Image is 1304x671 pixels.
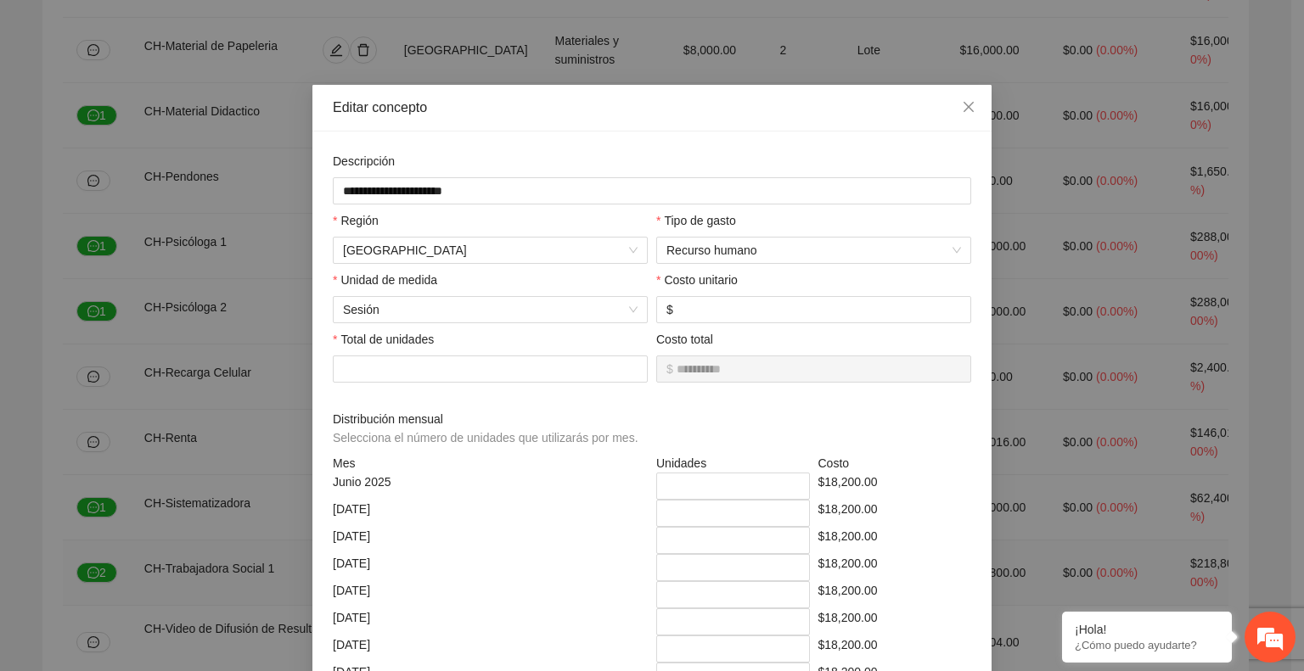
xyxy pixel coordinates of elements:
span: Selecciona el número de unidades que utilizarás por mes. [333,431,638,445]
div: [DATE] [329,500,652,527]
div: [DATE] [329,581,652,608]
button: Close [946,85,992,131]
span: $ [666,300,673,319]
div: Chatee con nosotros ahora [88,87,285,109]
span: Distribución mensual [333,410,644,447]
div: [DATE] [329,608,652,635]
textarea: Escriba su mensaje y pulse “Intro” [8,463,323,523]
label: Costo unitario [656,271,738,289]
div: Minimizar ventana de chat en vivo [278,8,319,49]
label: Total de unidades [333,330,434,349]
label: Tipo de gasto [656,211,736,230]
div: Mes [329,454,652,472]
div: [DATE] [329,635,652,663]
div: $18,200.00 [814,472,976,500]
div: [DATE] [329,527,652,554]
div: Costo [814,454,976,472]
span: Estamos en línea. [98,226,234,398]
span: Chihuahua [343,238,638,263]
label: Unidad de medida [333,271,437,289]
span: Sesión [343,297,638,322]
div: $18,200.00 [814,635,976,663]
div: $18,200.00 [814,500,976,527]
label: Región [333,211,379,230]
label: Descripción [333,152,395,171]
label: Costo total [656,330,713,349]
div: [DATE] [329,554,652,581]
div: $18,200.00 [814,554,976,581]
div: $18,200.00 [814,527,976,554]
div: ¡Hola! [1075,623,1219,636]
span: $ [666,360,673,378]
span: Recurso humano [666,238,961,263]
div: Unidades [652,454,814,472]
div: Junio 2025 [329,472,652,500]
div: Editar concepto [333,98,971,117]
span: close [962,100,975,114]
p: ¿Cómo puedo ayudarte? [1075,639,1219,651]
div: $18,200.00 [814,581,976,608]
div: $18,200.00 [814,608,976,635]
